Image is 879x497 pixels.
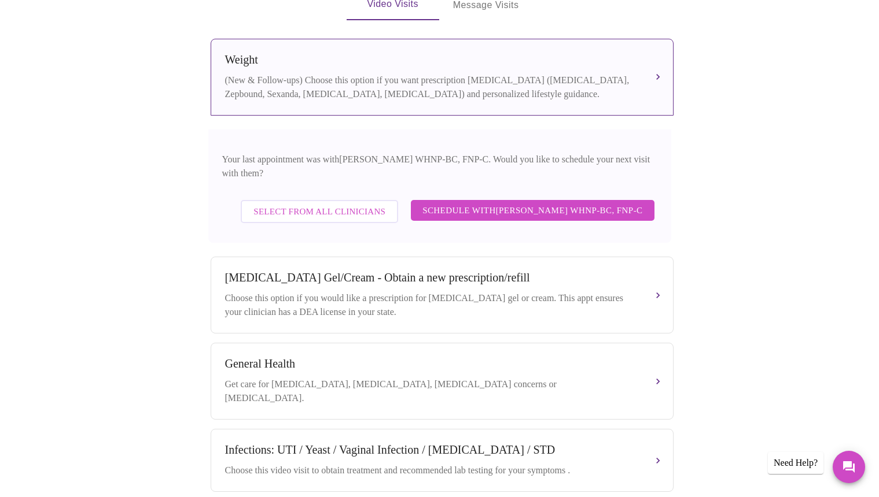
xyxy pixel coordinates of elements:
div: General Health [225,357,636,370]
div: Weight [225,53,636,66]
div: Infections: UTI / Yeast / Vaginal Infection / [MEDICAL_DATA] / STD [225,443,636,457]
span: Schedule with [PERSON_NAME] WHNP-BC, FNP-C [422,203,642,218]
div: Choose this option if you would like a prescription for [MEDICAL_DATA] gel or cream. This appt en... [225,291,636,319]
button: Messages [833,451,865,483]
button: Weight(New & Follow-ups) Choose this option if you want prescription [MEDICAL_DATA] ([MEDICAL_DAT... [211,39,674,116]
div: Get care for [MEDICAL_DATA], [MEDICAL_DATA], [MEDICAL_DATA] concerns or [MEDICAL_DATA]. [225,377,636,405]
button: General HealthGet care for [MEDICAL_DATA], [MEDICAL_DATA], [MEDICAL_DATA] concerns or [MEDICAL_DA... [211,343,674,420]
span: Select from All Clinicians [253,204,385,219]
button: Infections: UTI / Yeast / Vaginal Infection / [MEDICAL_DATA] / STDChoose this video visit to obta... [211,429,674,492]
div: [MEDICAL_DATA] Gel/Cream - Obtain a new prescription/refill [225,271,636,284]
p: Your last appointment was with [PERSON_NAME] WHNP-BC, FNP-C . Would you like to schedule your nex... [222,153,657,180]
div: (New & Follow-ups) Choose this option if you want prescription [MEDICAL_DATA] ([MEDICAL_DATA], Ze... [225,73,636,101]
div: Need Help? [768,452,823,474]
button: [MEDICAL_DATA] Gel/Cream - Obtain a new prescription/refillChoose this option if you would like a... [211,257,674,333]
div: Choose this video visit to obtain treatment and recommended lab testing for your symptoms . [225,463,636,477]
button: Select from All Clinicians [241,200,398,223]
button: Schedule with[PERSON_NAME] WHNP-BC, FNP-C [411,200,654,221]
